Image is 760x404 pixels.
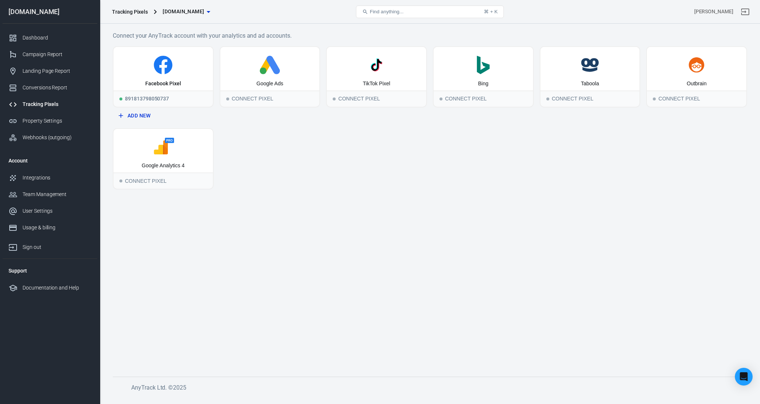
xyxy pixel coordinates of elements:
[3,8,97,15] div: [DOMAIN_NAME]
[220,46,320,107] button: Google AdsConnect PixelConnect Pixel
[3,236,97,256] a: Sign out
[142,162,184,170] div: Google Analytics 4
[3,219,97,236] a: Usage & billing
[3,170,97,186] a: Integrations
[113,90,213,107] div: 891813798050737
[484,9,498,14] div: ⌘ + K
[23,67,91,75] div: Landing Page Report
[113,31,747,40] h6: Connect your AnyTrack account with your analytics and ad accounts.
[3,63,97,79] a: Landing Page Report
[736,3,754,21] a: Sign out
[3,186,97,203] a: Team Management
[478,80,488,88] div: Bing
[3,113,97,129] a: Property Settings
[23,224,91,232] div: Usage & billing
[370,9,403,14] span: Find anything...
[356,6,504,18] button: Find anything...⌘ + K
[163,7,204,16] span: mident.cz
[434,90,533,107] div: Connect Pixel
[23,34,91,42] div: Dashboard
[3,262,97,280] li: Support
[653,97,656,100] span: Connect Pixel
[113,128,214,189] button: Google Analytics 4Connect PixelConnect Pixel
[646,46,747,107] button: OutbrainConnect PixelConnect Pixel
[735,368,753,386] div: Open Intercom Messenger
[540,90,640,107] div: Connect Pixel
[440,97,442,100] span: Connect Pixel
[160,5,213,18] button: [DOMAIN_NAME]
[113,172,213,189] div: Connect Pixel
[23,134,91,141] div: Webhooks (outgoing)
[687,80,707,88] div: Outbrain
[3,46,97,63] a: Campaign Report
[581,80,599,88] div: Taboola
[23,51,91,58] div: Campaign Report
[112,8,148,16] div: Tracking Pixels
[363,80,390,88] div: TikTok Pixel
[3,129,97,146] a: Webhooks (outgoing)
[131,383,686,392] h6: AnyTrack Ltd. © 2025
[220,90,320,107] div: Connect Pixel
[257,80,283,88] div: Google Ads
[23,117,91,125] div: Property Settings
[119,179,122,182] span: Connect Pixel
[3,203,97,219] a: User Settings
[326,46,427,107] button: TikTok PixelConnect PixelConnect Pixel
[113,46,214,107] a: Facebook PixelRunning891813798050737
[3,79,97,96] a: Conversions Report
[546,97,549,100] span: Connect Pixel
[3,152,97,170] li: Account
[23,284,91,292] div: Documentation and Help
[23,174,91,182] div: Integrations
[3,96,97,113] a: Tracking Pixels
[23,243,91,251] div: Sign out
[694,8,733,16] div: Account id: BeY51yNs
[333,97,336,100] span: Connect Pixel
[647,90,746,107] div: Connect Pixel
[145,80,181,88] div: Facebook Pixel
[433,46,534,107] button: BingConnect PixelConnect Pixel
[540,46,641,107] button: TaboolaConnect PixelConnect Pixel
[3,30,97,46] a: Dashboard
[23,100,91,108] div: Tracking Pixels
[119,97,122,100] span: Running
[327,90,426,107] div: Connect Pixel
[116,109,211,123] button: Add New
[226,97,229,100] span: Connect Pixel
[23,207,91,215] div: User Settings
[23,191,91,198] div: Team Management
[23,84,91,92] div: Conversions Report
